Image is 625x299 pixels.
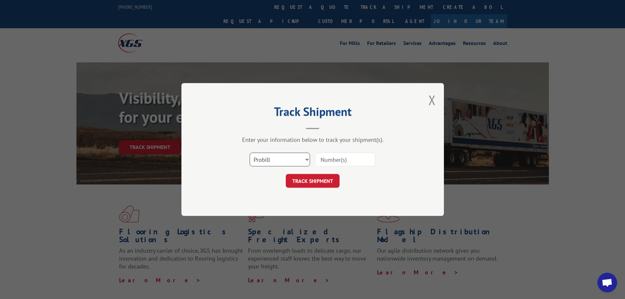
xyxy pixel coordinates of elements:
button: TRACK SHIPMENT [286,174,340,188]
button: Close modal [428,91,436,109]
input: Number(s) [315,153,375,166]
div: Open chat [597,273,617,292]
h2: Track Shipment [214,107,411,119]
div: Enter your information below to track your shipment(s). [214,136,411,143]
